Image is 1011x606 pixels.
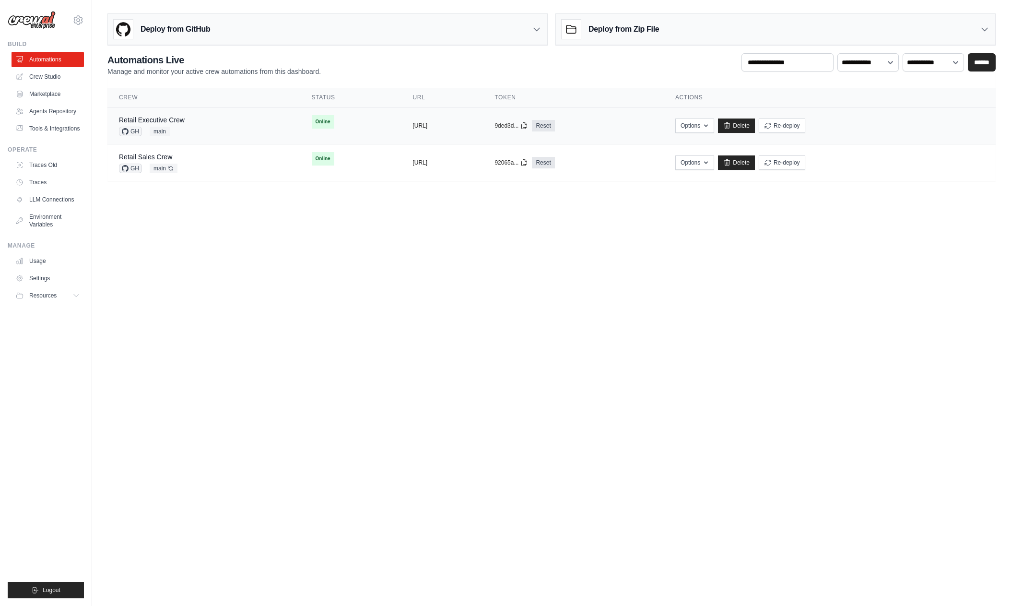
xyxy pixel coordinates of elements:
a: Reset [532,157,554,168]
div: Operate [8,146,84,154]
button: Re-deploy [759,119,805,133]
span: Resources [29,292,57,299]
button: Logout [8,582,84,598]
a: Retail Executive Crew [119,116,185,124]
button: 92065a... [494,159,528,166]
th: Token [483,88,664,107]
span: Logout [43,586,60,594]
a: Environment Variables [12,209,84,232]
a: Delete [718,155,755,170]
button: Re-deploy [759,155,805,170]
h2: Automations Live [107,53,321,67]
a: Settings [12,271,84,286]
div: Manage [8,242,84,250]
a: Delete [718,119,755,133]
a: Retail Sales Crew [119,153,172,161]
img: GitHub Logo [114,20,133,39]
div: Build [8,40,84,48]
span: main [150,127,170,136]
span: GH [119,164,142,173]
button: 9ded3d... [494,122,528,130]
img: Logo [8,11,56,29]
a: Tools & Integrations [12,121,84,136]
a: Traces [12,175,84,190]
span: GH [119,127,142,136]
th: URL [401,88,483,107]
th: Status [300,88,401,107]
h3: Deploy from Zip File [588,24,659,35]
a: Reset [532,120,554,131]
span: Online [312,152,334,166]
a: Usage [12,253,84,269]
a: Automations [12,52,84,67]
a: Crew Studio [12,69,84,84]
a: Marketplace [12,86,84,102]
p: Manage and monitor your active crew automations from this dashboard. [107,67,321,76]
button: Options [675,119,714,133]
span: main [150,164,177,173]
a: LLM Connections [12,192,84,207]
span: Online [312,115,334,129]
h3: Deploy from GitHub [141,24,210,35]
a: Agents Repository [12,104,84,119]
button: Resources [12,288,84,303]
th: Crew [107,88,300,107]
th: Actions [664,88,996,107]
a: Traces Old [12,157,84,173]
button: Options [675,155,714,170]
